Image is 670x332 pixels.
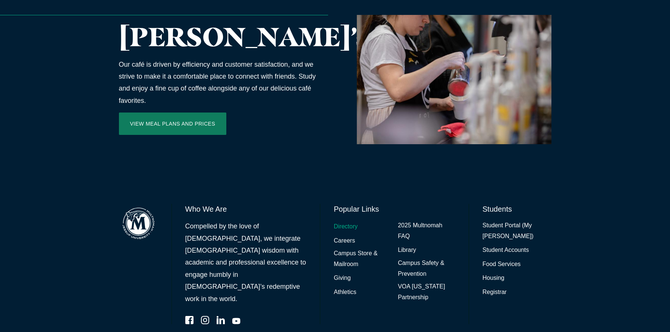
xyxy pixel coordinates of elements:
h6: Who We Are [185,204,307,214]
a: Campus Store & Mailroom [334,248,391,270]
a: Directory [334,221,358,232]
img: Multnomah Campus of Jessup University logo [119,204,158,243]
a: Athletics [334,287,356,298]
p: Compelled by the love of [DEMOGRAPHIC_DATA], we integrate [DEMOGRAPHIC_DATA] wisdom with academic... [185,220,307,305]
a: YouTube [232,316,240,324]
a: Food Services [482,259,520,270]
a: Registrar [482,287,507,298]
img: Student worker at Roger's pouring coffee [357,15,551,145]
h1: [PERSON_NAME]’s [119,22,328,51]
a: Careers [334,235,355,246]
p: Our café is driven by efficiency and customer satisfaction, and we strive to make it a comfortabl... [119,59,328,107]
a: Giving [334,273,350,284]
a: VOA [US_STATE] Partnership [398,281,455,303]
a: View Meal Plans and Prices [119,113,227,135]
h6: Students [482,204,551,214]
a: Housing [482,273,504,284]
a: Student Accounts [482,245,529,256]
a: LinkedIn [217,316,225,324]
a: Facebook [185,316,194,324]
a: Campus Safety & Prevention [398,258,455,279]
a: Library [398,245,416,256]
a: 2025 Multnomah FAQ [398,220,455,242]
a: Instagram [201,316,209,324]
a: Student Portal (My [PERSON_NAME]) [482,220,551,242]
h6: Popular Links [334,204,455,214]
